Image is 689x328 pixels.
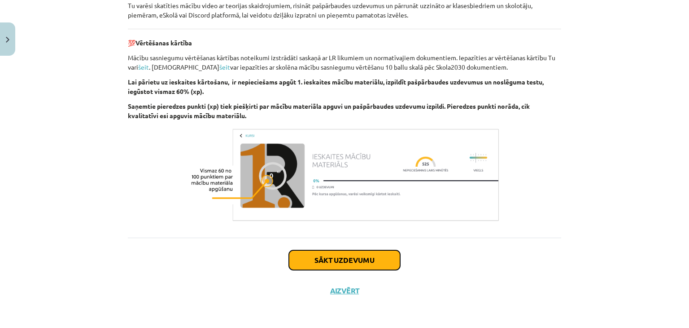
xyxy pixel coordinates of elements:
[327,286,362,295] button: Aizvērt
[219,63,230,71] a: šeit
[135,39,192,47] b: Vērtēšanas kārtība
[138,63,149,71] a: šeit
[128,102,530,120] strong: Saņemtie pieredzes punkti (xp) tiek piešķirti par mācību materiāla apguvi un pašpārbaudes uzdevum...
[128,38,561,48] p: 💯
[128,78,544,95] strong: Lai pārietu uz ieskaites kārtošanu, ir nepieciešams apgūt 1. ieskaites mācību materiālu, izpildīt...
[289,250,400,270] button: Sākt uzdevumu
[128,1,561,20] p: Tu varēsi skatīties mācību video ar teorijas skaidrojumiem, risināt pašpārbaudes uzdevumus un pār...
[128,53,561,72] p: Mācību sasniegumu vērtēšanas kārtības noteikumi izstrādāti saskaņā ar LR likumiem un normatīvajie...
[6,37,9,43] img: icon-close-lesson-0947bae3869378f0d4975bcd49f059093ad1ed9edebbc8119c70593378902aed.svg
